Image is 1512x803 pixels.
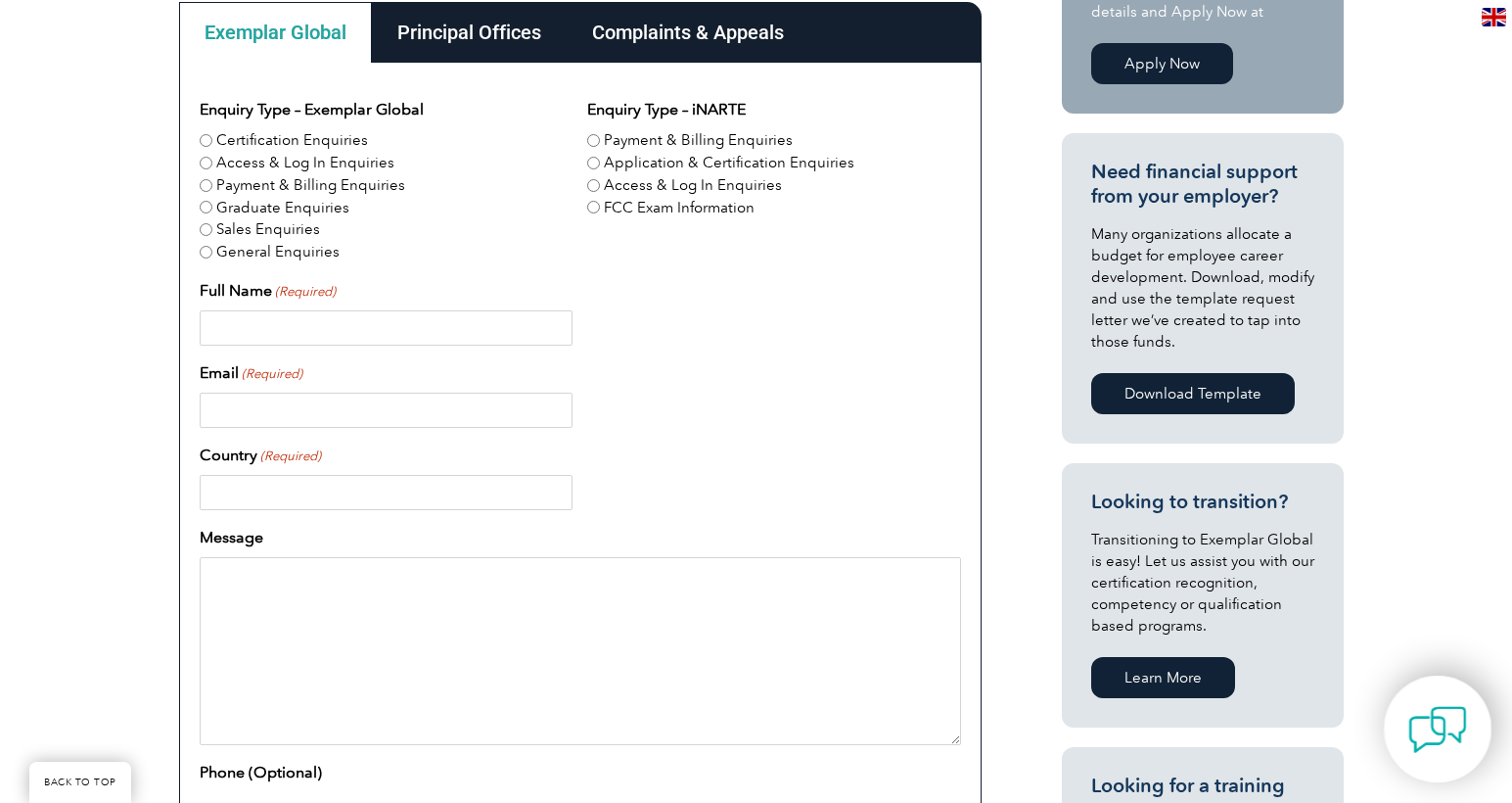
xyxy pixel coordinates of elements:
a: Learn More [1091,657,1235,698]
label: Application & Certification Enquiries [604,152,854,174]
span: (Required) [258,447,321,466]
div: Complaints & Appeals [567,2,809,63]
h3: Need financial support from your employer? [1091,160,1314,209]
a: Apply Now [1091,43,1233,84]
label: Phone (Optional) [200,761,322,784]
label: Certification Enquiries [216,129,368,152]
div: Principal Offices [372,2,567,63]
p: Transitioning to Exemplar Global is easy! Let us assist you with our certification recognition, c... [1091,529,1314,637]
div: Exemplar Global [179,2,372,63]
label: Payment & Billing Enquiries [216,174,405,197]
a: BACK TO TOP [29,762,131,803]
label: FCC Exam Information [604,197,755,219]
label: Message [200,526,263,549]
label: Graduate Enquiries [216,197,349,219]
legend: Enquiry Type – iNARTE [587,98,746,121]
label: Payment & Billing Enquiries [604,129,793,152]
label: Sales Enquiries [216,218,320,241]
img: contact-chat.png [1408,700,1467,759]
img: en [1482,8,1506,26]
label: Access & Log In Enquiries [604,174,782,197]
label: Access & Log In Enquiries [216,152,394,174]
h3: Looking to transition? [1091,490,1314,514]
label: Country [200,444,321,467]
span: (Required) [240,364,302,384]
p: Many organizations allocate a budget for employee career development. Download, modify and use th... [1091,223,1314,353]
a: Download Template [1091,373,1295,414]
label: Email [200,361,302,385]
label: Full Name [200,279,336,303]
legend: Enquiry Type – Exemplar Global [200,98,424,121]
span: (Required) [273,282,336,302]
label: General Enquiries [216,241,340,263]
